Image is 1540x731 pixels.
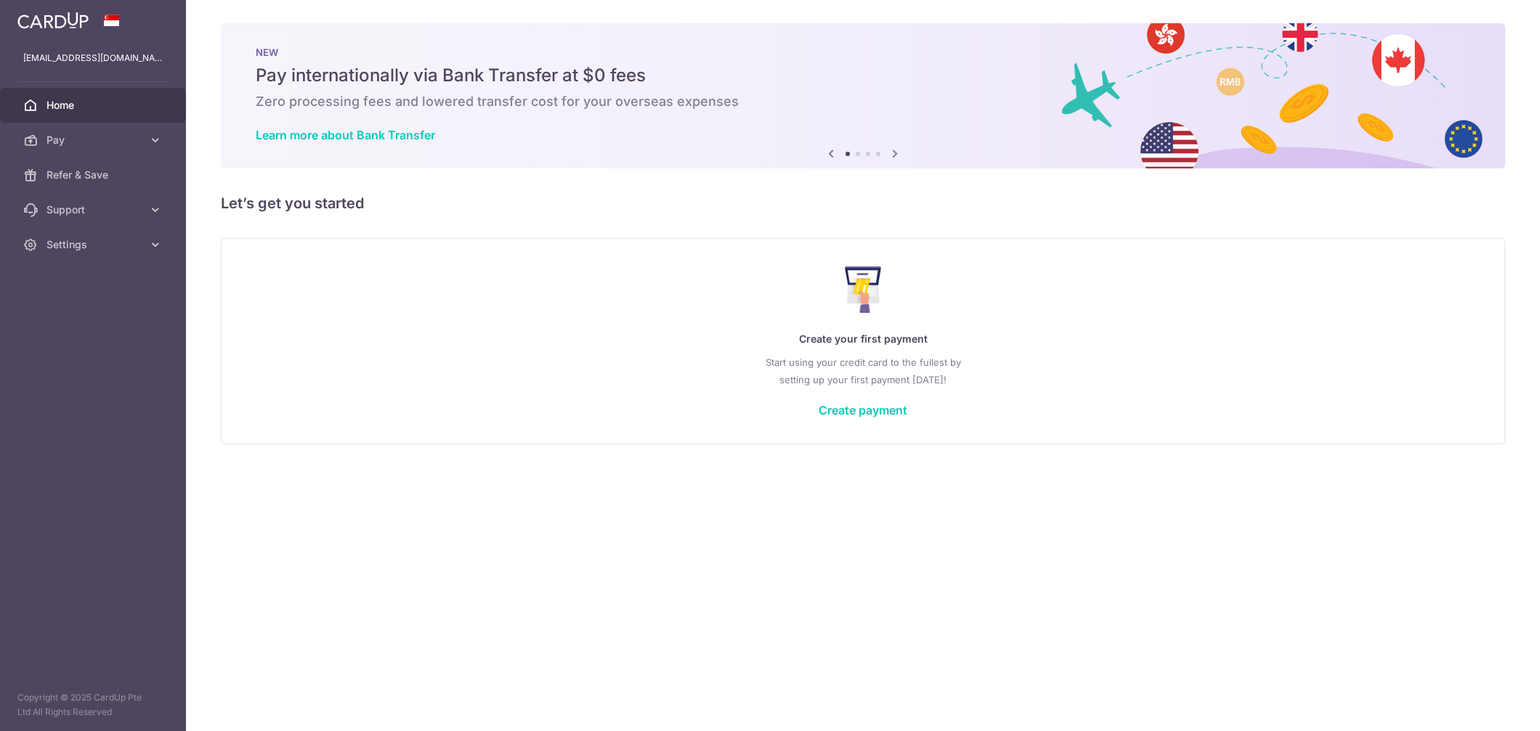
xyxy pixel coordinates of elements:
[46,168,142,182] span: Refer & Save
[251,354,1475,388] p: Start using your credit card to the fullest by setting up your first payment [DATE]!
[251,330,1475,348] p: Create your first payment
[819,403,907,417] a: Create payment
[46,203,142,217] span: Support
[46,98,142,113] span: Home
[256,64,1470,87] h5: Pay internationally via Bank Transfer at $0 fees
[256,128,435,142] a: Learn more about Bank Transfer
[17,12,89,29] img: CardUp
[845,266,882,313] img: Make Payment
[46,237,142,252] span: Settings
[221,192,1505,215] h5: Let’s get you started
[256,46,1470,58] p: NEW
[256,93,1470,110] h6: Zero processing fees and lowered transfer cost for your overseas expenses
[46,133,142,147] span: Pay
[23,51,163,65] p: [EMAIL_ADDRESS][DOMAIN_NAME]
[1446,687,1525,724] iframe: Opens a widget where you can find more information
[221,23,1505,168] img: Bank transfer banner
